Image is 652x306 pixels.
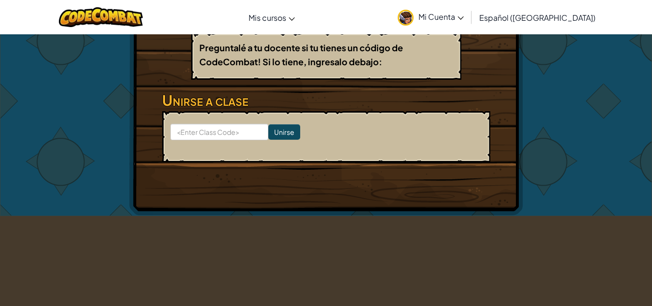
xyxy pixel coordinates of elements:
span: Mi Cuenta [418,12,464,22]
input: <Enter Class Code> [170,124,268,140]
a: Mi Cuenta [393,2,469,32]
input: Unirse [268,124,300,140]
span: Mis cursos [249,13,286,23]
a: Español ([GEOGRAPHIC_DATA]) [474,4,600,30]
span: Español ([GEOGRAPHIC_DATA]) [479,13,596,23]
img: avatar [398,10,414,26]
img: CodeCombat logo [59,7,143,27]
h3: Unirse a clase [162,89,490,111]
b: Preguntalé a tu docente si tu tienes un código de CodeCombat! Si lo tiene, ingresalo debajo: [199,42,403,67]
a: Mis cursos [244,4,300,30]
